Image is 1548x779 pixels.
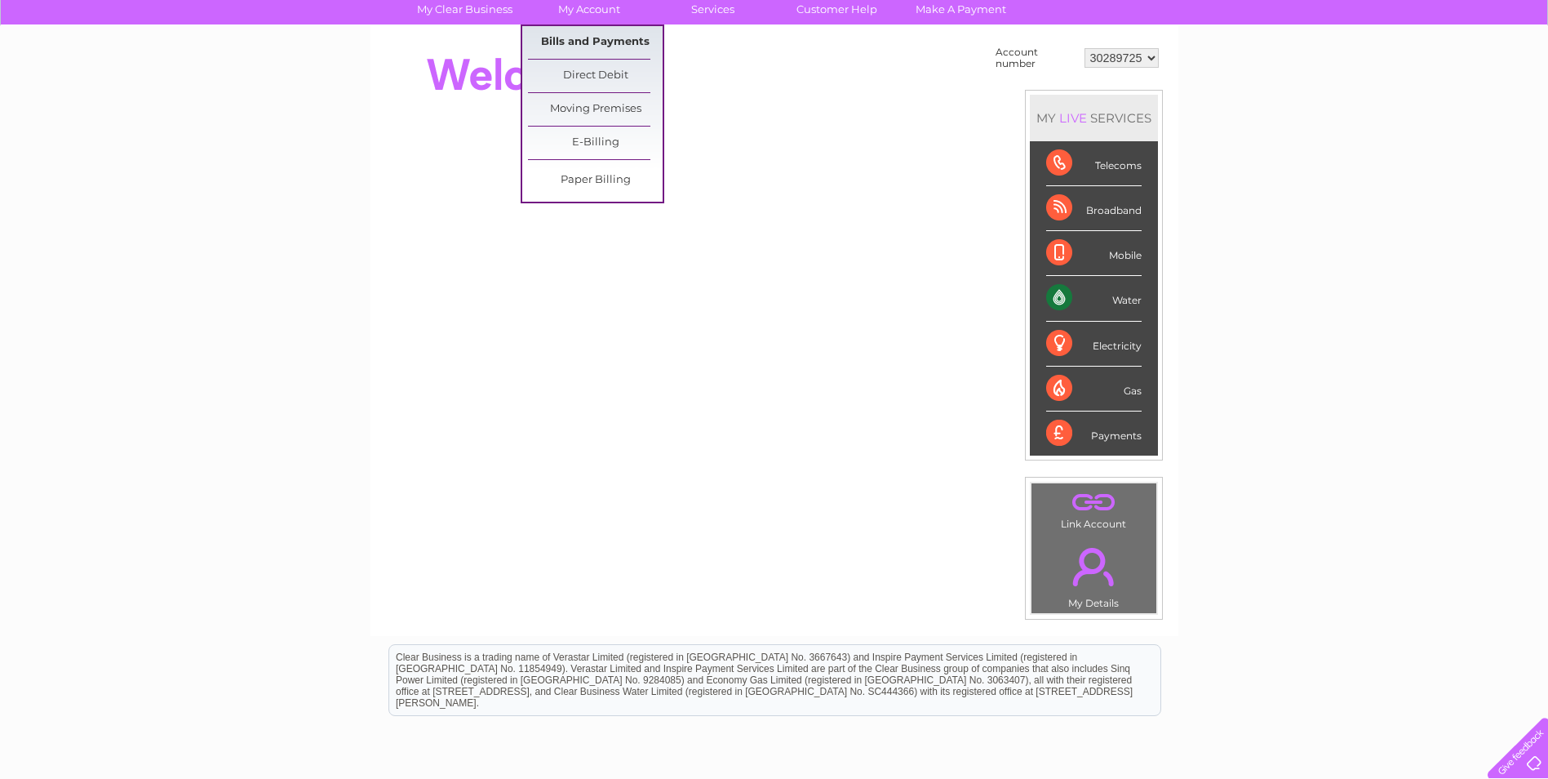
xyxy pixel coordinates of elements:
[1036,487,1152,516] a: .
[1240,8,1353,29] a: 0333 014 3131
[1030,95,1158,141] div: MY SERVICES
[1046,412,1142,456] div: Payments
[528,127,663,159] a: E-Billing
[389,9,1160,79] div: Clear Business is a trading name of Verastar Limited (registered in [GEOGRAPHIC_DATA] No. 3667643...
[1046,141,1142,186] div: Telecoms
[1031,534,1157,614] td: My Details
[1046,367,1142,412] div: Gas
[54,42,137,92] img: logo.png
[1046,231,1142,276] div: Mobile
[1439,69,1479,82] a: Contact
[528,93,663,126] a: Moving Premises
[1046,276,1142,321] div: Water
[1056,110,1090,126] div: LIVE
[991,42,1080,73] td: Account number
[528,26,663,59] a: Bills and Payments
[1494,69,1532,82] a: Log out
[1031,483,1157,534] td: Link Account
[1046,186,1142,231] div: Broadband
[528,164,663,197] a: Paper Billing
[528,60,663,92] a: Direct Debit
[1261,69,1292,82] a: Water
[1046,322,1142,367] div: Electricity
[1406,69,1430,82] a: Blog
[1036,538,1152,595] a: .
[1347,69,1396,82] a: Telecoms
[1302,69,1337,82] a: Energy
